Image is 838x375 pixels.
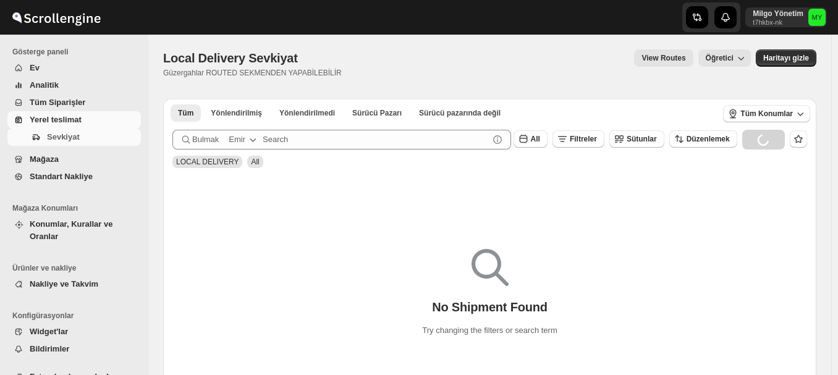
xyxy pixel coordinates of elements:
span: Ürünler ve nakliye [12,263,142,273]
span: Local Delivery Sevkiyat [163,51,298,65]
span: Sürücü Pazarı [352,108,402,118]
span: All [531,135,540,143]
span: Konfigürasyonlar [12,311,142,321]
button: Widget'lar [7,323,141,340]
button: Konumlar, Kurallar ve Oranlar [7,216,141,245]
span: Tüm [178,108,193,118]
span: Tüm Konumlar [740,109,793,119]
span: Yerel teslimat [30,115,82,124]
span: Filtreler [570,135,597,143]
span: Yönlendirilmedi [279,108,335,118]
p: No Shipment Found [432,300,548,314]
button: Unrouted [272,104,342,122]
button: Öğretici [698,49,751,67]
button: Filtreler [552,130,604,148]
img: Empty search results [472,249,509,286]
button: Tüm Siparişler [7,94,141,111]
text: MY [812,14,823,21]
span: Sevkiyat [47,132,80,141]
button: Ev [7,59,141,77]
div: Emir [229,133,245,146]
button: Un-claimable [412,104,508,122]
span: Yönlendirilmiş [211,108,262,118]
button: Düzenlemek [669,130,737,148]
span: Standart Nakliye [30,172,93,181]
button: Tüm Konumlar [723,105,810,122]
span: Tüm Siparişler [30,98,85,107]
button: Routed [203,104,269,122]
span: Konumlar, Kurallar ve Oranlar [30,219,112,241]
button: Map action label [756,49,816,67]
button: Bildirimler [7,340,141,358]
span: View Routes [641,53,685,63]
span: Bildirimler [30,344,69,353]
span: Nakliye ve Takvim [30,279,98,289]
button: All [171,104,201,122]
span: Ev [30,63,40,72]
span: All [251,158,259,166]
span: Sütunlar [627,135,657,143]
button: All [514,130,548,148]
span: LOCAL DELIVERY [176,158,239,166]
span: Gösterge paneli [12,47,142,57]
p: Try changing the filters or search term [422,324,557,337]
button: Sevkiyat [7,129,141,146]
span: Haritayı gizle [763,53,809,63]
button: view route [634,49,693,67]
button: Nakliye ve Takvim [7,276,141,293]
button: Sütunlar [609,130,664,148]
p: Milgo Yönetim [753,9,803,19]
span: Widget'lar [30,327,68,336]
span: Öğretici [706,54,734,62]
input: Search [263,130,489,150]
span: Düzenlemek [687,135,730,143]
button: Analitik [7,77,141,94]
span: Milgo Yönetim [808,9,826,26]
img: ScrollEngine [10,2,103,33]
button: Claimable [345,104,409,122]
span: Bulmak [192,133,219,146]
p: t7hkbx-nk [753,19,803,26]
button: Emir [221,130,266,150]
span: Sürücü pazarında değil [419,108,501,118]
button: User menu [745,7,827,27]
p: Güzergahlar ROUTED SEKMENDEN YAPABİLEBİLİR [163,68,342,78]
span: Mağaza [30,154,59,164]
span: Mağaza Konumları [12,203,142,213]
span: Analitik [30,80,59,90]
